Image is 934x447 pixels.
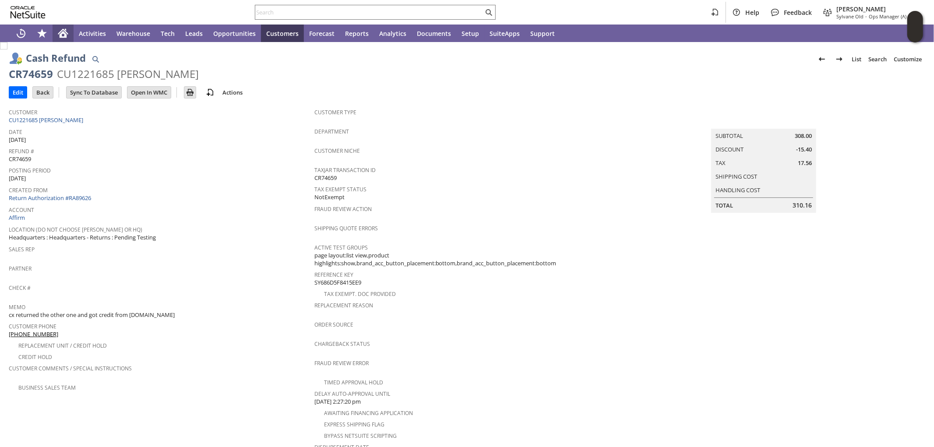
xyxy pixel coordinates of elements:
[9,265,32,272] a: Partner
[836,13,864,20] span: Sylvane Old
[116,29,150,38] span: Warehouse
[314,205,372,213] a: Fraud Review Action
[219,88,246,96] a: Actions
[9,155,31,163] span: CR74659
[711,115,816,129] caption: Summary
[9,233,156,242] span: Headquarters : Headquarters - Returns : Pending Testing
[9,187,48,194] a: Created From
[715,145,744,153] a: Discount
[848,52,865,66] a: List
[834,54,845,64] img: Next
[784,8,812,17] span: Feedback
[484,25,525,42] a: SuiteApps
[483,7,494,18] svg: Search
[324,409,413,417] a: Awaiting Financing Application
[184,87,196,98] input: Print
[185,29,203,38] span: Leads
[314,398,361,406] span: [DATE] 2:27:20 pm
[715,201,733,209] a: Total
[324,379,383,386] a: Timed Approval Hold
[9,303,25,311] a: Memo
[33,87,53,98] input: Back
[890,52,925,66] a: Customize
[795,132,812,140] span: 308.00
[57,67,199,81] div: CU1221685 [PERSON_NAME]
[9,136,26,144] span: [DATE]
[309,29,335,38] span: Forecast
[374,25,412,42] a: Analytics
[530,29,555,38] span: Support
[74,25,111,42] a: Activities
[417,29,451,38] span: Documents
[9,167,51,174] a: Posting Period
[490,29,520,38] span: SuiteApps
[836,5,918,13] span: [PERSON_NAME]
[314,359,369,367] a: Fraud Review Error
[9,365,132,372] a: Customer Comments / Special Instructions
[9,214,25,222] a: Affirm
[798,159,812,167] span: 17.56
[9,246,35,253] a: Sales Rep
[18,342,107,349] a: Replacement Unit / Credit Hold
[869,13,918,20] span: Ops Manager (A) (F2L)
[314,251,616,267] span: page layout:list view,product highlights:show,brand_acc_button_placement:bottom,brand_acc_button_...
[456,25,484,42] a: Setup
[9,206,34,214] a: Account
[340,25,374,42] a: Reports
[314,390,390,398] a: Delay Auto-Approval Until
[18,384,76,391] a: Business Sales Team
[261,25,304,42] a: Customers
[304,25,340,42] a: Forecast
[796,145,812,154] span: -15.40
[67,87,121,98] input: Sync To Database
[9,311,175,319] span: cx returned the other one and got credit from [DOMAIN_NAME]
[314,302,373,309] a: Replacement reason
[314,109,356,116] a: Customer Type
[314,225,378,232] a: Shipping Quote Errors
[9,323,56,330] a: Customer Phone
[324,290,396,298] a: Tax Exempt. Doc Provided
[255,7,483,18] input: Search
[314,271,353,278] a: Reference Key
[907,27,923,43] span: Oracle Guided Learning Widget. To move around, please hold and drag
[127,87,171,98] input: Open In WMC
[37,28,47,39] svg: Shortcuts
[79,29,106,38] span: Activities
[793,201,812,210] span: 310.16
[314,321,353,328] a: Order Source
[525,25,560,42] a: Support
[314,340,370,348] a: Chargeback Status
[185,87,195,98] img: Print
[462,29,479,38] span: Setup
[53,25,74,42] a: Home
[9,116,85,124] a: CU1221685 [PERSON_NAME]
[314,278,361,287] span: SY686D5F8415EE9
[266,29,299,38] span: Customers
[32,25,53,42] div: Shortcuts
[9,148,34,155] a: Refund #
[715,132,743,140] a: Subtotal
[11,25,32,42] a: Recent Records
[213,29,256,38] span: Opportunities
[345,29,369,38] span: Reports
[16,28,26,39] svg: Recent Records
[715,186,760,194] a: Handling Cost
[314,166,376,174] a: TaxJar Transaction ID
[9,67,53,81] div: CR74659
[314,128,349,135] a: Department
[26,51,86,65] h1: Cash Refund
[111,25,155,42] a: Warehouse
[9,109,37,116] a: Customer
[817,54,827,64] img: Previous
[161,29,175,38] span: Tech
[58,28,68,39] svg: Home
[208,25,261,42] a: Opportunities
[9,87,27,98] input: Edit
[412,25,456,42] a: Documents
[314,193,345,201] span: NotExempt
[11,6,46,18] svg: logo
[324,432,397,440] a: Bypass NetSuite Scripting
[865,52,890,66] a: Search
[715,159,726,167] a: Tax
[324,421,384,428] a: Express Shipping Flag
